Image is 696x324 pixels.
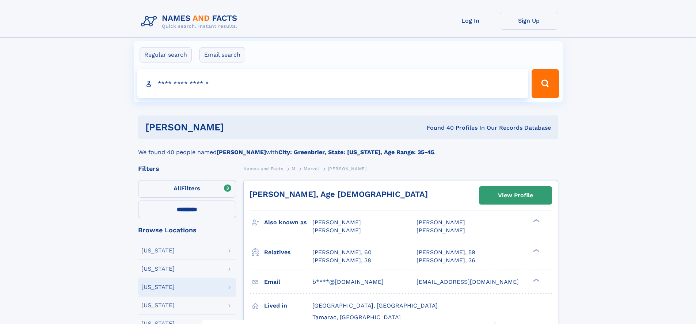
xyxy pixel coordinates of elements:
a: [PERSON_NAME], Age [DEMOGRAPHIC_DATA] [250,190,428,199]
div: [US_STATE] [141,248,175,254]
div: ❯ [531,248,540,253]
a: [PERSON_NAME], 38 [312,256,371,264]
div: We found 40 people named with . [138,139,558,157]
a: Marvel [304,164,319,173]
span: Marvel [304,166,319,171]
label: Email search [199,47,245,62]
span: All [174,185,181,192]
h3: Email [264,276,312,288]
a: Sign Up [500,12,558,30]
span: Tamarac, [GEOGRAPHIC_DATA] [312,314,401,321]
span: [PERSON_NAME] [312,227,361,234]
a: [PERSON_NAME], 59 [417,248,475,256]
b: [PERSON_NAME] [217,149,266,156]
div: [US_STATE] [141,266,175,272]
span: [GEOGRAPHIC_DATA], [GEOGRAPHIC_DATA] [312,302,438,309]
a: [PERSON_NAME], 60 [312,248,372,256]
div: Browse Locations [138,227,236,233]
h3: Relatives [264,246,312,259]
b: City: Greenbrier, State: [US_STATE], Age Range: 35-45 [278,149,434,156]
a: Names and Facts [243,164,284,173]
label: Regular search [140,47,192,62]
div: View Profile [498,187,533,204]
a: View Profile [479,187,552,204]
div: [US_STATE] [141,284,175,290]
button: Search Button [532,69,559,98]
h3: Also known as [264,216,312,229]
div: ❯ [531,278,540,282]
div: ❯ [531,218,540,223]
span: [PERSON_NAME] [417,227,465,234]
h1: [PERSON_NAME] [145,123,326,132]
input: search input [137,69,529,98]
span: [EMAIL_ADDRESS][DOMAIN_NAME] [417,278,519,285]
span: [PERSON_NAME] [328,166,367,171]
a: [PERSON_NAME], 36 [417,256,475,264]
span: [PERSON_NAME] [417,219,465,226]
span: [PERSON_NAME] [312,219,361,226]
a: Log In [441,12,500,30]
a: M [292,164,296,173]
label: Filters [138,180,236,198]
div: Found 40 Profiles In Our Records Database [325,124,551,132]
span: M [292,166,296,171]
h3: Lived in [264,300,312,312]
div: Filters [138,165,236,172]
img: Logo Names and Facts [138,12,243,31]
div: [US_STATE] [141,302,175,308]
